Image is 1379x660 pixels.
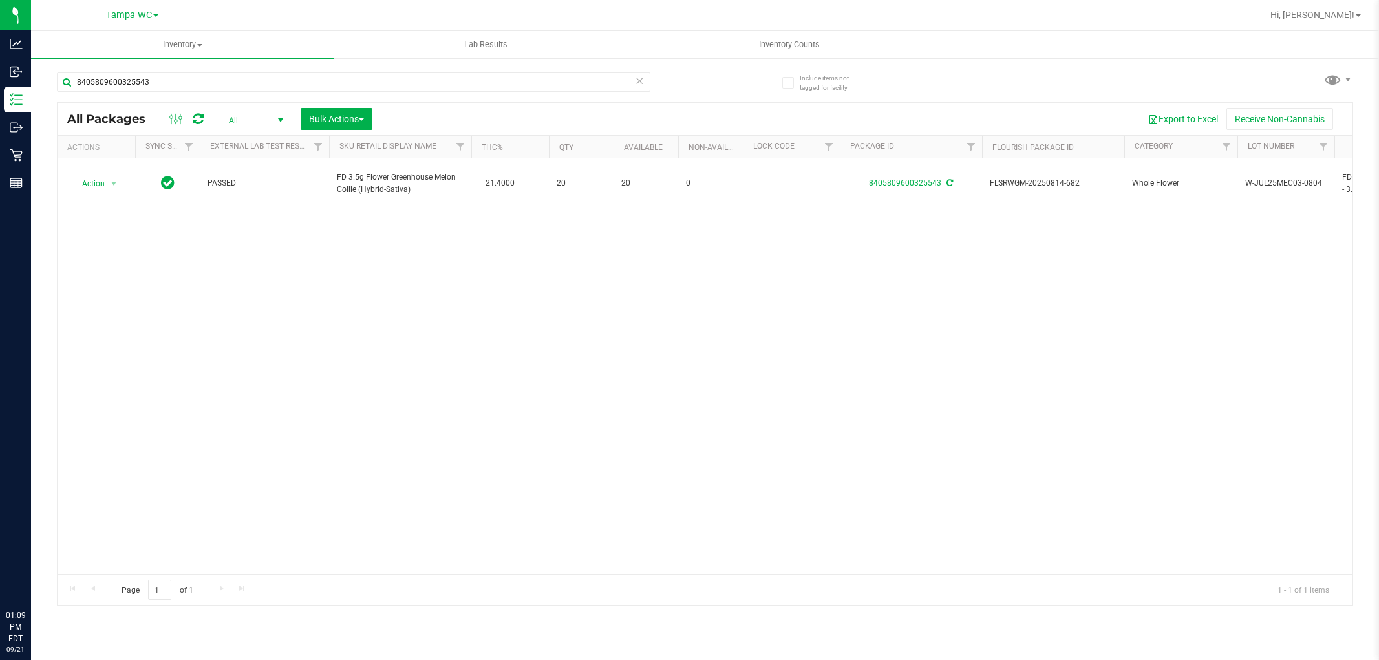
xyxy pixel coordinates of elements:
[1226,108,1333,130] button: Receive Non-Cannabis
[10,176,23,189] inline-svg: Reports
[689,143,746,152] a: Non-Available
[334,31,637,58] a: Lab Results
[624,143,663,152] a: Available
[637,31,941,58] a: Inventory Counts
[106,175,122,193] span: select
[990,177,1117,189] span: FLSRWGM-20250814-682
[850,142,894,151] a: Package ID
[67,112,158,126] span: All Packages
[106,10,152,21] span: Tampa WC
[1313,136,1334,158] a: Filter
[1267,580,1340,599] span: 1 - 1 of 1 items
[1135,142,1173,151] a: Category
[1132,177,1230,189] span: Whole Flower
[10,93,23,106] inline-svg: Inventory
[961,136,982,158] a: Filter
[1245,177,1327,189] span: W-JUL25MEC03-0804
[559,143,573,152] a: Qty
[145,142,195,151] a: Sync Status
[309,114,364,124] span: Bulk Actions
[31,39,334,50] span: Inventory
[753,142,795,151] a: Lock Code
[178,136,200,158] a: Filter
[337,171,464,196] span: FD 3.5g Flower Greenhouse Melon Collie (Hybrid-Sativa)
[479,174,521,193] span: 21.4000
[6,644,25,654] p: 09/21
[992,143,1074,152] a: Flourish Package ID
[31,31,334,58] a: Inventory
[10,65,23,78] inline-svg: Inbound
[161,174,175,192] span: In Sync
[301,108,372,130] button: Bulk Actions
[111,580,204,600] span: Page of 1
[557,177,606,189] span: 20
[818,136,840,158] a: Filter
[10,149,23,162] inline-svg: Retail
[686,177,735,189] span: 0
[10,37,23,50] inline-svg: Analytics
[800,73,864,92] span: Include items not tagged for facility
[742,39,837,50] span: Inventory Counts
[210,142,312,151] a: External Lab Test Result
[57,72,650,92] input: Search Package ID, Item Name, SKU, Lot or Part Number...
[636,72,645,89] span: Clear
[945,178,953,187] span: Sync from Compliance System
[482,143,503,152] a: THC%
[869,178,941,187] a: 8405809600325543
[339,142,436,151] a: Sku Retail Display Name
[208,177,321,189] span: PASSED
[1248,142,1294,151] a: Lot Number
[10,121,23,134] inline-svg: Outbound
[67,143,130,152] div: Actions
[621,177,670,189] span: 20
[1270,10,1354,20] span: Hi, [PERSON_NAME]!
[447,39,525,50] span: Lab Results
[70,175,105,193] span: Action
[6,610,25,644] p: 01:09 PM EDT
[1216,136,1237,158] a: Filter
[148,580,171,600] input: 1
[1140,108,1226,130] button: Export to Excel
[308,136,329,158] a: Filter
[13,557,52,595] iframe: Resource center
[450,136,471,158] a: Filter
